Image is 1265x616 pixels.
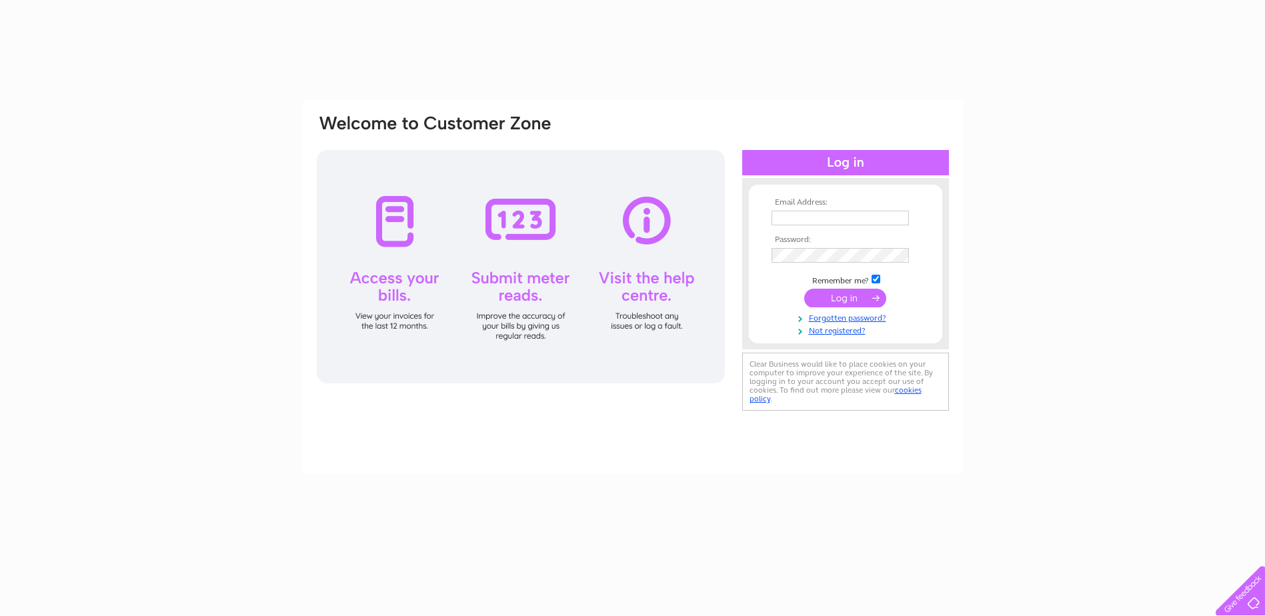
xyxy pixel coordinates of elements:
[750,385,922,403] a: cookies policy
[772,323,923,336] a: Not registered?
[768,235,923,245] th: Password:
[742,353,949,411] div: Clear Business would like to place cookies on your computer to improve your experience of the sit...
[772,311,923,323] a: Forgotten password?
[768,273,923,286] td: Remember me?
[768,198,923,207] th: Email Address:
[804,289,886,307] input: Submit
